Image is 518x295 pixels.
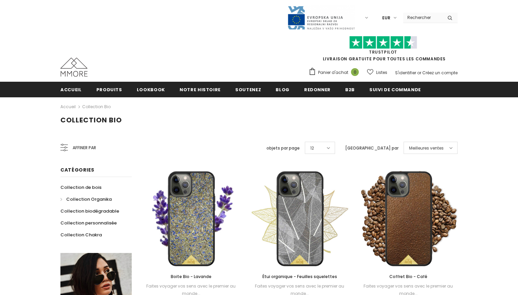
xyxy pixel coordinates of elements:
[369,49,397,55] a: TrustPilot
[137,82,165,97] a: Lookbook
[395,70,416,76] a: S'identifier
[66,196,112,202] span: Collection Organika
[171,274,211,279] span: Boite Bio - Lavande
[276,82,290,97] a: Blog
[318,69,348,76] span: Panier d'achat
[60,205,119,217] a: Collection biodégradable
[359,273,458,280] a: Coffret Bio - Café
[276,86,290,93] span: Blog
[349,36,417,49] img: Faites confiance aux étoiles pilotes
[60,82,82,97] a: Accueil
[142,273,240,280] a: Boite Bio - Lavande
[137,86,165,93] span: Lookbook
[60,232,102,238] span: Collection Chakra
[310,145,314,152] span: 12
[96,82,122,97] a: Produits
[235,86,261,93] span: soutenez
[417,70,421,76] span: or
[60,181,101,193] a: Collection de bois
[60,115,122,125] span: Collection Bio
[60,103,76,111] a: Accueil
[60,58,88,77] img: Cas MMORE
[96,86,122,93] span: Produits
[403,13,442,22] input: Search Site
[180,82,221,97] a: Notre histoire
[287,15,355,20] a: Javni Razpis
[376,69,387,76] span: Listes
[60,208,119,214] span: Collection biodégradable
[60,217,117,229] a: Collection personnalisée
[266,145,300,152] label: objets par page
[409,145,444,152] span: Meilleures ventes
[304,82,331,97] a: Redonner
[60,193,112,205] a: Collection Organika
[367,66,387,78] a: Listes
[422,70,458,76] a: Créez un compte
[345,86,355,93] span: B2B
[262,274,337,279] span: Étui organique - Feuilles squelettes
[351,68,359,76] span: 0
[60,229,102,241] a: Collection Chakra
[60,220,117,226] span: Collection personnalisée
[82,104,111,110] a: Collection Bio
[309,39,458,62] span: LIVRAISON GRATUITE POUR TOUTES LES COMMANDES
[345,82,355,97] a: B2B
[73,144,96,152] span: Affiner par
[60,184,101,191] span: Collection de bois
[60,166,94,173] span: Catégories
[389,274,427,279] span: Coffret Bio - Café
[309,67,362,78] a: Panier d'achat 0
[180,86,221,93] span: Notre histoire
[304,86,331,93] span: Redonner
[287,5,355,30] img: Javni Razpis
[60,86,82,93] span: Accueil
[382,15,390,21] span: EUR
[369,82,421,97] a: Suivi de commande
[235,82,261,97] a: soutenez
[345,145,399,152] label: [GEOGRAPHIC_DATA] par
[251,273,349,280] a: Étui organique - Feuilles squelettes
[369,86,421,93] span: Suivi de commande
